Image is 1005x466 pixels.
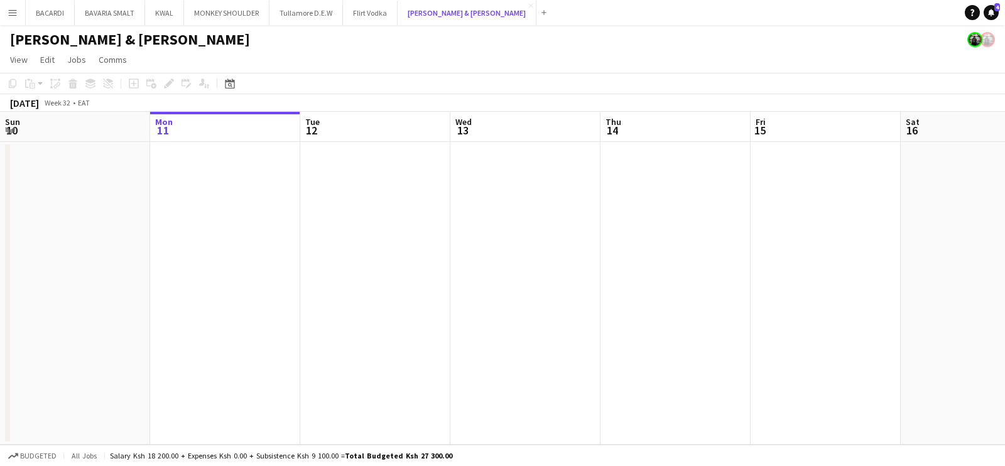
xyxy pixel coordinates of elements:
[454,123,472,138] span: 13
[5,51,33,68] a: View
[345,451,452,460] span: Total Budgeted Ksh 27 300.00
[343,1,398,25] button: Flirt Vodka
[10,54,28,65] span: View
[398,1,536,25] button: [PERSON_NAME] & [PERSON_NAME]
[155,116,173,127] span: Mon
[455,116,472,127] span: Wed
[305,116,320,127] span: Tue
[153,123,173,138] span: 11
[99,54,127,65] span: Comms
[20,452,57,460] span: Budgeted
[984,5,999,20] a: 4
[754,123,766,138] span: 15
[94,51,132,68] a: Comms
[75,1,145,25] button: BAVARIA SMALT
[6,449,58,463] button: Budgeted
[145,1,184,25] button: KWAL
[110,451,452,460] div: Salary Ksh 18 200.00 + Expenses Ksh 0.00 + Subsistence Ksh 9 100.00 =
[3,123,20,138] span: 10
[35,51,60,68] a: Edit
[756,116,766,127] span: Fri
[10,97,39,109] div: [DATE]
[41,98,73,107] span: Week 32
[269,1,343,25] button: Tullamore D.E.W
[604,123,621,138] span: 14
[10,30,250,49] h1: [PERSON_NAME] & [PERSON_NAME]
[906,116,920,127] span: Sat
[40,54,55,65] span: Edit
[606,116,621,127] span: Thu
[980,32,995,47] app-user-avatar: simon yonni
[5,116,20,127] span: Sun
[67,54,86,65] span: Jobs
[62,51,91,68] a: Jobs
[184,1,269,25] button: MONKEY SHOULDER
[78,98,90,107] div: EAT
[967,32,982,47] app-user-avatar: simon yonni
[904,123,920,138] span: 16
[69,451,99,460] span: All jobs
[303,123,320,138] span: 12
[994,3,1000,11] span: 4
[26,1,75,25] button: BACARDI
